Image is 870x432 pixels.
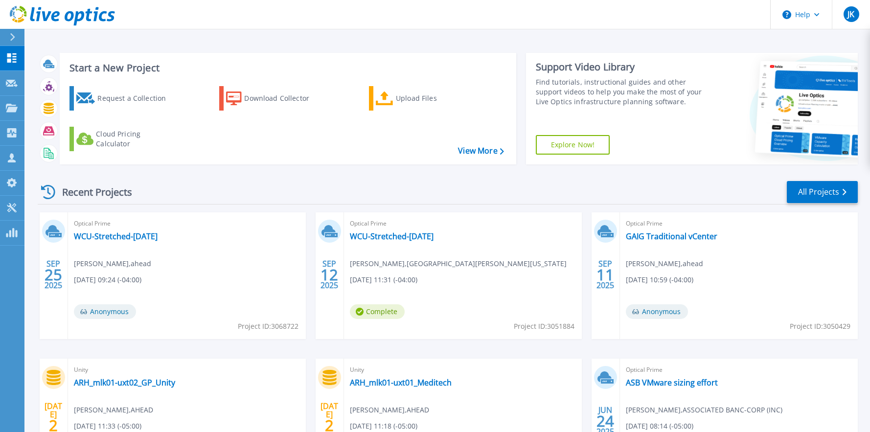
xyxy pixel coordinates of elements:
a: Request a Collection [69,86,179,111]
a: View More [458,146,504,156]
span: [DATE] 11:18 (-05:00) [350,421,417,432]
a: WCU-Stretched-[DATE] [74,231,158,241]
div: SEP 2025 [320,257,339,293]
div: Recent Projects [38,180,145,204]
h3: Start a New Project [69,63,504,73]
div: Upload Files [396,89,474,108]
span: [PERSON_NAME] , ASSOCIATED BANC-CORP (INC) [626,405,782,415]
span: Project ID: 3051884 [514,321,574,332]
span: 2 [325,421,334,430]
div: Request a Collection [97,89,176,108]
div: Find tutorials, instructional guides and other support videos to help you make the most of your L... [536,77,704,107]
span: Complete [350,304,405,319]
a: Explore Now! [536,135,610,155]
span: [DATE] 09:24 (-04:00) [74,274,141,285]
span: Unity [74,364,300,375]
span: 12 [321,271,338,279]
span: [DATE] 10:59 (-04:00) [626,274,693,285]
span: [PERSON_NAME] , AHEAD [350,405,429,415]
span: Anonymous [626,304,688,319]
a: GAIG Traditional vCenter [626,231,717,241]
span: [PERSON_NAME] , ahead [626,258,703,269]
span: Project ID: 3050429 [790,321,850,332]
a: ARH_mlk01-uxt02_GP_Unity [74,378,175,387]
span: 25 [45,271,62,279]
span: Project ID: 3068722 [238,321,298,332]
span: Anonymous [74,304,136,319]
span: [DATE] 11:31 (-04:00) [350,274,417,285]
a: ASB VMware sizing effort [626,378,718,387]
a: Upload Files [369,86,478,111]
span: Optical Prime [626,364,852,375]
span: 2 [49,421,58,430]
div: SEP 2025 [44,257,63,293]
a: ARH_mlk01-uxt01_Meditech [350,378,452,387]
div: Support Video Library [536,61,704,73]
span: Unity [350,364,576,375]
span: [DATE] 11:33 (-05:00) [74,421,141,432]
span: Optical Prime [74,218,300,229]
div: Cloud Pricing Calculator [96,129,174,149]
span: Optical Prime [626,218,852,229]
span: Optical Prime [350,218,576,229]
span: 24 [596,417,614,425]
span: [DATE] 08:14 (-05:00) [626,421,693,432]
a: WCU-Stretched-[DATE] [350,231,434,241]
div: SEP 2025 [596,257,615,293]
a: Cloud Pricing Calculator [69,127,179,151]
div: Download Collector [244,89,322,108]
span: [PERSON_NAME] , [GEOGRAPHIC_DATA][PERSON_NAME][US_STATE] [350,258,567,269]
span: 11 [596,271,614,279]
a: All Projects [787,181,858,203]
span: JK [847,10,854,18]
a: Download Collector [219,86,328,111]
span: [PERSON_NAME] , AHEAD [74,405,153,415]
span: [PERSON_NAME] , ahead [74,258,151,269]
